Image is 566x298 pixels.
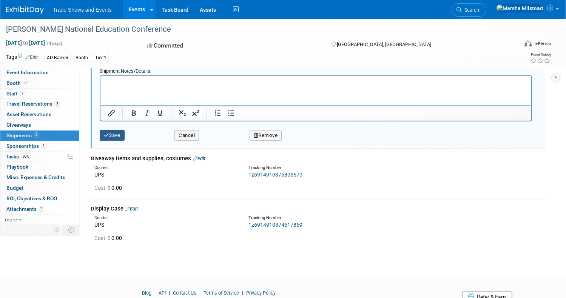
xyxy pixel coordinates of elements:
button: Superscript [189,108,202,118]
span: [DATE] [DATE] [6,40,45,46]
span: | [197,290,202,296]
span: Budget [6,185,23,191]
span: Cost: $ [94,235,111,241]
a: Terms of Service [204,290,239,296]
div: Giveaway items and supplies, costumes [91,155,545,163]
span: (4 days) [46,41,62,46]
td: Tags [6,53,38,62]
div: Tracking Number: [248,165,430,171]
a: 1z6914910374517869 [248,222,302,228]
span: | [240,290,245,296]
span: | [153,290,157,296]
div: Committed [145,39,319,52]
div: Courier: [94,165,237,171]
div: AD Banker [45,54,71,62]
i: Booth reservation complete [24,81,28,85]
td: Personalize Event Tab Strip [51,225,64,235]
a: Asset Reservations [0,109,79,120]
img: Marsha Milstead [496,4,543,12]
a: Staff7 [0,89,79,99]
div: Display Case [91,205,545,213]
span: Asset Reservations [6,111,51,117]
span: Staff [6,91,25,97]
button: Italic [140,108,153,118]
iframe: Rich Text Area [100,76,531,105]
span: 0.00 [94,235,125,241]
span: Trade Shows and Events [53,7,112,13]
a: Travel Reservations3 [0,99,79,109]
a: Contact Us [173,290,196,296]
div: Booth [73,54,90,62]
span: Sponsorships [6,143,46,149]
span: Cost: $ [94,185,111,191]
img: Format-Inperson.png [524,40,532,46]
button: Bold [127,108,140,118]
button: Remove [250,130,282,141]
span: Misc. Expenses & Credits [6,174,65,180]
a: more [0,215,79,225]
button: Underline [154,108,167,118]
span: Playbook [6,164,28,170]
span: 86% [21,154,31,159]
div: Tracking Number: [248,215,430,221]
a: Budget [0,183,79,193]
a: Search [452,3,486,17]
span: Travel Reservations [6,101,60,107]
span: 3 [54,101,60,107]
span: [GEOGRAPHIC_DATA], [GEOGRAPHIC_DATA] [337,41,431,47]
span: Event Information [6,69,49,75]
span: 2 [39,206,44,212]
span: Attachments [6,206,44,212]
div: [PERSON_NAME] National Education Conference [3,23,504,36]
div: Courier: [94,215,237,221]
button: Insert/edit link [105,108,118,118]
span: 7 [20,91,25,96]
span: Shipments [6,132,39,138]
div: UPS [94,171,237,178]
span: | [167,290,172,296]
a: Edit [193,156,205,161]
span: Booth [6,80,29,86]
button: Cancel [174,130,199,141]
a: Blog [142,290,151,296]
span: to [22,40,29,46]
a: Misc. Expenses & Credits [0,172,79,183]
a: Giveaways [0,120,79,130]
img: ExhibitDay [6,6,44,14]
span: Tasks [6,154,31,160]
a: Booth [0,78,79,88]
button: Bullet list [225,108,238,118]
a: ROI, Objectives & ROO [0,194,79,204]
div: Tier 1 [93,54,109,62]
span: ROI, Objectives & ROO [6,195,57,201]
span: more [5,217,17,223]
a: Event Information [0,68,79,78]
a: Sponsorships1 [0,141,79,151]
a: 1z6914910375806670 [248,172,302,178]
a: Edit [125,206,138,212]
span: Search [462,7,479,13]
div: Event Rating [530,53,551,57]
span: 4 [34,132,39,138]
div: UPS [94,221,237,229]
span: Giveaways [6,122,31,128]
div: Shipment Notes/Details: [100,65,532,75]
a: Shipments4 [0,131,79,141]
button: Subscript [176,108,189,118]
a: Playbook [0,162,79,172]
button: Save [100,130,125,141]
button: Numbered list [211,108,224,118]
div: Event Format [469,39,551,51]
a: API [159,290,166,296]
td: Toggle Event Tabs [64,225,79,235]
a: Tasks86% [0,152,79,162]
div: In-Person [533,41,551,46]
a: Privacy Policy [246,290,276,296]
span: 1 [41,143,46,149]
a: Attachments2 [0,204,79,214]
a: Edit [25,55,38,60]
span: 0.00 [94,185,125,191]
